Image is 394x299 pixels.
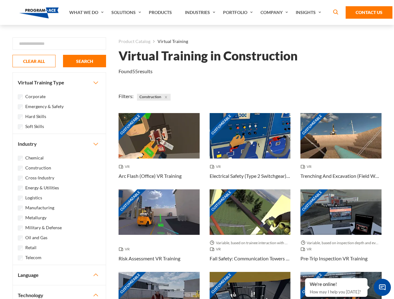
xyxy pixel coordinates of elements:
[25,194,42,201] label: Logistics
[374,279,391,296] span: Chat Widget
[346,6,392,19] a: Contact Us
[25,93,46,100] label: Corporate
[119,172,182,180] h3: Arc Flash (Office) VR Training
[18,156,23,161] input: Chemical
[119,189,200,272] a: Customizable Thumbnail - Risk Assessment VR Training VR Risk Assessment VR Training
[12,55,56,67] button: CLEAR ALL
[18,166,23,171] input: Construction
[25,103,64,110] label: Emergency & Safety
[300,255,367,262] h3: Pre-Trip Inspection VR Training
[13,73,106,93] button: Virtual Training Type
[210,246,223,252] span: VR
[300,189,382,272] a: Customizable Thumbnail - Pre-Trip Inspection VR Training Variable, based on inspection depth and ...
[163,94,169,101] button: Close
[300,240,382,246] span: Variable, based on inspection depth and event interaction.
[13,265,106,285] button: Language
[210,255,291,262] h3: Fall Safety: Communication Towers VR Training
[300,172,382,180] h3: Trenching And Excavation (Field Work) VR Training
[119,113,200,189] a: Customizable Thumbnail - Arc Flash (Office) VR Training VR Arc Flash (Office) VR Training
[132,68,138,74] em: 55
[310,288,363,296] p: How may I help you [DATE]?
[18,176,23,181] input: Cross-Industry
[18,196,23,201] input: Logistics
[210,240,291,246] span: Variable, based on trainee interaction with each section.
[119,246,132,252] span: VR
[25,204,54,211] label: Manufacturing
[25,184,59,191] label: Energy & Utilities
[25,214,46,221] label: Metallurgy
[25,224,62,231] label: Military & Defense
[119,164,132,170] span: VR
[119,93,134,99] span: Filters:
[25,174,54,181] label: Cross-Industry
[210,189,291,272] a: Customizable Thumbnail - Fall Safety: Communication Towers VR Training Variable, based on trainee...
[210,172,291,180] h3: Electrical Safety (Type 2 Switchgear) VR Training
[25,234,47,241] label: Oil and Gas
[18,114,23,119] input: Hard Skills
[18,186,23,191] input: Energy & Utilities
[300,246,314,252] span: VR
[18,124,23,129] input: Soft Skills
[25,154,44,161] label: Chemical
[119,68,153,75] p: Found results
[18,94,23,99] input: Corporate
[18,104,23,109] input: Emergency & Safety
[25,164,51,171] label: Construction
[18,235,23,240] input: Oil and Gas
[25,244,36,251] label: Retail
[13,134,106,154] button: Industry
[137,94,171,101] span: Construction
[119,255,180,262] h3: Risk Assessment VR Training
[19,7,59,18] img: Program-Ace
[210,164,223,170] span: VR
[119,50,298,61] h1: Virtual Training in Construction
[18,255,23,260] input: Telecom
[18,225,23,230] input: Military & Defense
[18,216,23,221] input: Metallurgy
[150,37,188,45] li: Virtual Training
[119,37,150,45] a: Product Catalog
[25,254,41,261] label: Telecom
[119,37,382,45] nav: breadcrumb
[310,281,363,287] div: We're online!
[300,164,314,170] span: VR
[25,123,44,130] label: Soft Skills
[210,113,291,189] a: Customizable Thumbnail - Electrical Safety (Type 2 Switchgear) VR Training VR Electrical Safety (...
[300,113,382,189] a: Customizable Thumbnail - Trenching And Excavation (Field Work) VR Training VR Trenching And Excav...
[18,206,23,211] input: Manufacturing
[25,113,46,120] label: Hard Skills
[18,245,23,250] input: Retail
